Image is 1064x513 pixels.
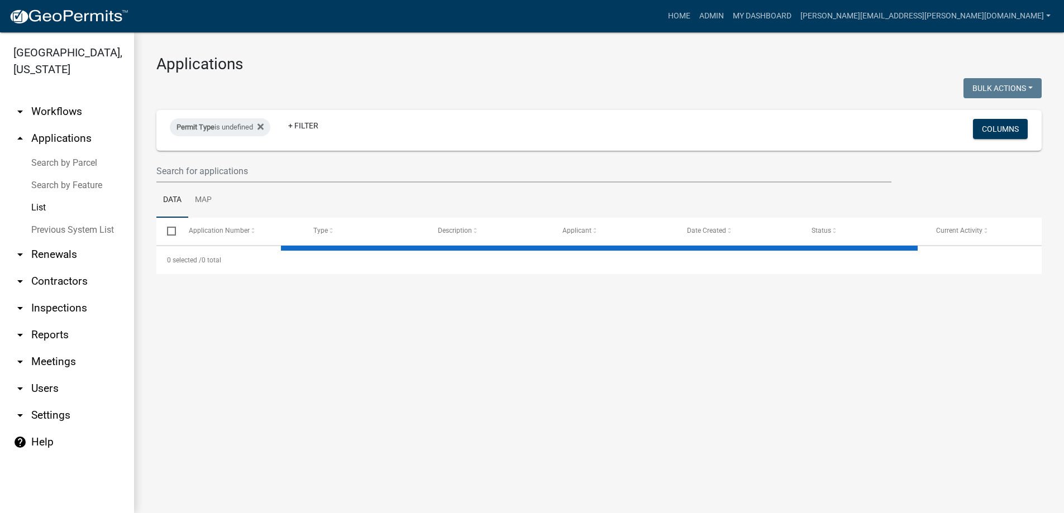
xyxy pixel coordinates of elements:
[178,218,302,244] datatable-header-cell: Application Number
[13,105,27,118] i: arrow_drop_down
[13,355,27,368] i: arrow_drop_down
[562,227,591,234] span: Applicant
[796,6,1055,27] a: [PERSON_NAME][EMAIL_ADDRESS][PERSON_NAME][DOMAIN_NAME]
[801,218,925,244] datatable-header-cell: Status
[13,132,27,145] i: arrow_drop_up
[552,218,676,244] datatable-header-cell: Applicant
[188,183,218,218] a: Map
[13,409,27,422] i: arrow_drop_down
[676,218,801,244] datatable-header-cell: Date Created
[156,218,178,244] datatable-header-cell: Select
[936,227,982,234] span: Current Activity
[176,123,214,131] span: Permit Type
[427,218,552,244] datatable-header-cell: Description
[279,116,327,136] a: + Filter
[13,328,27,342] i: arrow_drop_down
[313,227,328,234] span: Type
[438,227,472,234] span: Description
[695,6,728,27] a: Admin
[13,301,27,315] i: arrow_drop_down
[167,256,202,264] span: 0 selected /
[302,218,427,244] datatable-header-cell: Type
[170,118,270,136] div: is undefined
[728,6,796,27] a: My Dashboard
[156,246,1042,274] div: 0 total
[925,218,1050,244] datatable-header-cell: Current Activity
[13,435,27,449] i: help
[812,227,831,234] span: Status
[189,227,250,234] span: Application Number
[156,183,188,218] a: Data
[156,160,891,183] input: Search for applications
[687,227,726,234] span: Date Created
[13,275,27,288] i: arrow_drop_down
[973,119,1028,139] button: Columns
[664,6,695,27] a: Home
[13,248,27,261] i: arrow_drop_down
[963,78,1042,98] button: Bulk Actions
[13,382,27,395] i: arrow_drop_down
[156,55,1042,74] h3: Applications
